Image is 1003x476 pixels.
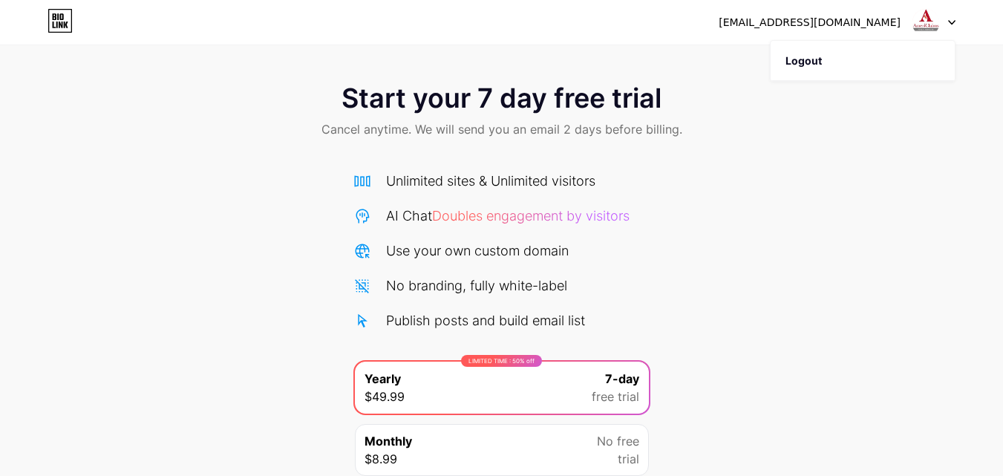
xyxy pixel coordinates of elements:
[605,370,639,388] span: 7-day
[771,41,955,81] li: Logout
[597,432,639,450] span: No free
[365,370,401,388] span: Yearly
[321,120,682,138] span: Cancel anytime. We will send you an email 2 days before billing.
[461,355,542,367] div: LIMITED TIME : 50% off
[365,432,412,450] span: Monthly
[386,241,569,261] div: Use your own custom domain
[912,8,940,36] img: americlaims
[386,206,630,226] div: AI Chat
[719,15,901,30] div: [EMAIL_ADDRESS][DOMAIN_NAME]
[432,208,630,224] span: Doubles engagement by visitors
[365,388,405,405] span: $49.99
[386,171,595,191] div: Unlimited sites & Unlimited visitors
[592,388,639,405] span: free trial
[386,310,585,330] div: Publish posts and build email list
[342,83,661,113] span: Start your 7 day free trial
[618,450,639,468] span: trial
[365,450,397,468] span: $8.99
[386,276,567,296] div: No branding, fully white-label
